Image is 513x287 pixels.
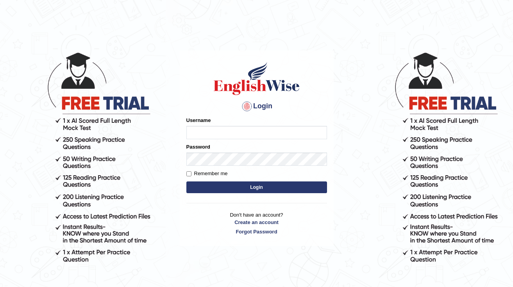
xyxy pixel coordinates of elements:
p: Don't have an account? [186,211,327,235]
label: Password [186,143,210,151]
a: Create an account [186,219,327,226]
label: Remember me [186,170,228,178]
button: Login [186,181,327,193]
h4: Login [186,100,327,113]
label: Username [186,117,211,124]
img: Logo of English Wise sign in for intelligent practice with AI [212,61,301,96]
a: Forgot Password [186,228,327,235]
input: Remember me [186,171,191,176]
